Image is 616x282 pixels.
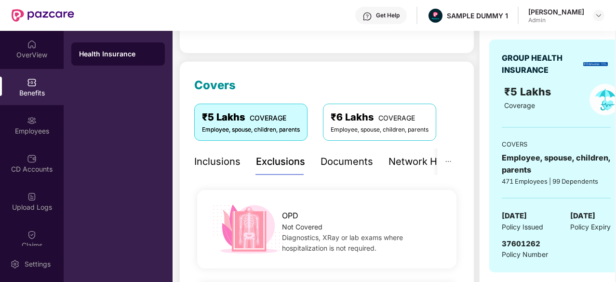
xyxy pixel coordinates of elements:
span: Covers [194,78,236,92]
div: Employee, spouse, children, parents [331,125,429,134]
img: insurerLogo [583,62,608,66]
span: [DATE] [570,210,595,222]
img: Pazcare_Alternative_logo-01-01.png [429,9,442,23]
span: Policy Issued [502,222,543,232]
div: COVERS [502,139,611,149]
div: Get Help [376,12,400,19]
span: COVERAGE [250,114,286,122]
div: Inclusions [194,154,241,169]
div: GROUP HEALTH INSURANCE [502,52,580,76]
img: svg+xml;base64,PHN2ZyBpZD0iRW1wbG95ZWVzIiB4bWxucz0iaHR0cDovL3d3dy53My5vcmcvMjAwMC9zdmciIHdpZHRoPS... [27,116,37,125]
div: SAMPLE DUMMY 1 [447,11,508,20]
div: 471 Employees | 99 Dependents [502,176,611,186]
div: Health Insurance [79,49,157,59]
span: OPD [282,210,298,222]
div: Settings [22,259,54,269]
div: Documents [321,154,373,169]
img: svg+xml;base64,PHN2ZyBpZD0iRHJvcGRvd24tMzJ4MzIiIHhtbG5zPSJodHRwOi8vd3d3LnczLm9yZy8yMDAwL3N2ZyIgd2... [595,12,603,19]
img: svg+xml;base64,PHN2ZyBpZD0iSGVscC0zMngzMiIgeG1sbnM9Imh0dHA6Ly93d3cudzMub3JnLzIwMDAvc3ZnIiB3aWR0aD... [362,12,372,21]
span: Policy Expiry [570,222,611,232]
div: Exclusions [256,154,305,169]
img: svg+xml;base64,PHN2ZyBpZD0iQmVuZWZpdHMiIHhtbG5zPSJodHRwOi8vd3d3LnczLm9yZy8yMDAwL3N2ZyIgd2lkdGg9Ij... [27,78,37,87]
div: Not Covered [282,222,444,232]
div: Network Hospitals [388,154,473,169]
span: Diagnostics, XRay or lab exams where hospitalization is not required. [282,233,403,252]
img: svg+xml;base64,PHN2ZyBpZD0iVXBsb2FkX0xvZ3MiIGRhdGEtbmFtZT0iVXBsb2FkIExvZ3MiIHhtbG5zPSJodHRwOi8vd3... [27,192,37,201]
span: 37601262 [502,239,540,248]
div: [PERSON_NAME] [528,7,584,16]
div: Employee, spouse, children, parents [502,152,611,176]
span: Policy Number [502,250,548,258]
img: svg+xml;base64,PHN2ZyBpZD0iQ0RfQWNjb3VudHMiIGRhdGEtbmFtZT0iQ0QgQWNjb3VudHMiIHhtbG5zPSJodHRwOi8vd3... [27,154,37,163]
img: svg+xml;base64,PHN2ZyBpZD0iSG9tZSIgeG1sbnM9Imh0dHA6Ly93d3cudzMub3JnLzIwMDAvc3ZnIiB3aWR0aD0iMjAiIG... [27,40,37,49]
div: ₹5 Lakhs [202,110,300,125]
span: ellipsis [445,158,452,165]
span: Coverage [504,101,535,109]
div: Admin [528,16,584,24]
span: ₹5 Lakhs [504,85,554,98]
img: svg+xml;base64,PHN2ZyBpZD0iU2V0dGluZy0yMHgyMCIgeG1sbnM9Imh0dHA6Ly93d3cudzMub3JnLzIwMDAvc3ZnIiB3aW... [10,259,20,269]
img: New Pazcare Logo [12,9,74,22]
button: ellipsis [437,148,459,175]
span: COVERAGE [378,114,415,122]
div: Employee, spouse, children, parents [202,125,300,134]
div: ₹6 Lakhs [331,110,429,125]
img: icon [209,202,287,256]
span: [DATE] [502,210,527,222]
img: svg+xml;base64,PHN2ZyBpZD0iQ2xhaW0iIHhtbG5zPSJodHRwOi8vd3d3LnczLm9yZy8yMDAwL3N2ZyIgd2lkdGg9IjIwIi... [27,230,37,240]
